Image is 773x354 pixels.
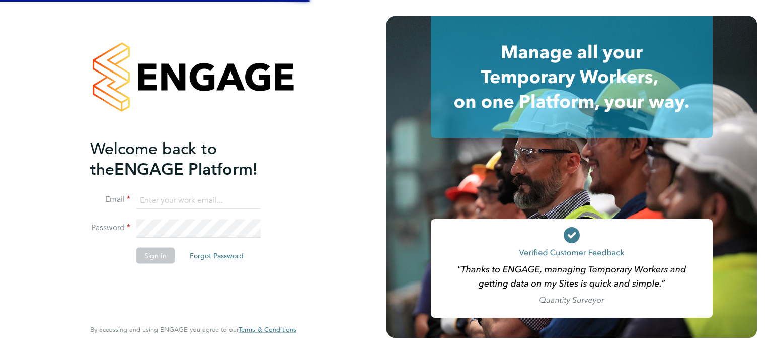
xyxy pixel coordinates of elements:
[90,325,296,334] span: By accessing and using ENGAGE you agree to our
[239,325,296,334] span: Terms & Conditions
[90,194,130,205] label: Email
[182,248,252,264] button: Forgot Password
[90,223,130,233] label: Password
[136,248,175,264] button: Sign In
[136,191,261,209] input: Enter your work email...
[239,326,296,334] a: Terms & Conditions
[90,138,217,179] span: Welcome back to the
[90,138,286,179] h2: ENGAGE Platform!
